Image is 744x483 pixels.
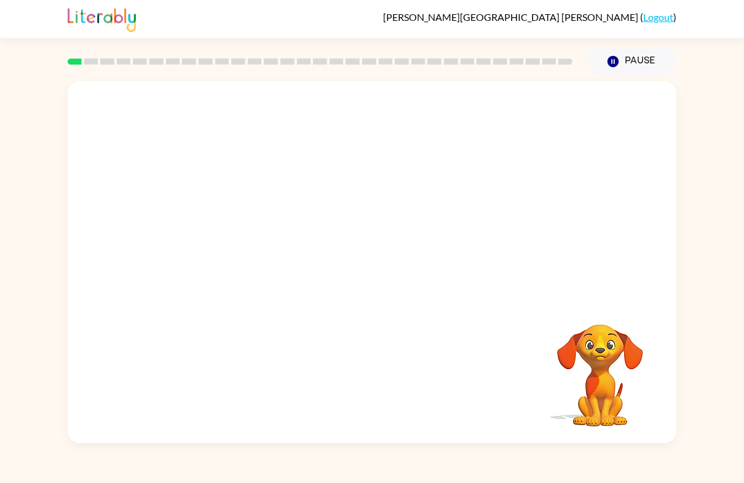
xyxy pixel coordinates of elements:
[68,5,136,32] img: Literably
[643,11,673,23] a: Logout
[383,11,640,23] span: [PERSON_NAME][GEOGRAPHIC_DATA] [PERSON_NAME]
[539,305,662,428] video: Your browser must support playing .mp4 files to use Literably. Please try using another browser.
[383,11,676,23] div: ( )
[587,47,676,76] button: Pause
